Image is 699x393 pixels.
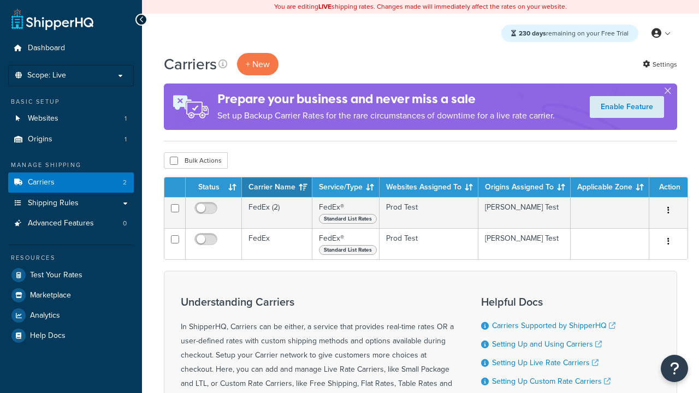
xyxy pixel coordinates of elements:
a: Settings [643,57,677,72]
td: FedEx® [312,197,380,228]
td: FedEx® [312,228,380,259]
a: Advanced Features 0 [8,213,134,234]
span: Origins [28,135,52,144]
a: Analytics [8,306,134,325]
a: ShipperHQ Home [11,8,93,30]
h3: Helpful Docs [481,296,624,308]
span: 2 [123,178,127,187]
span: Advanced Features [28,219,94,228]
li: Websites [8,109,134,129]
p: Set up Backup Carrier Rates for the rare circumstances of downtime for a live rate carrier. [217,108,555,123]
a: Setting Up Custom Rate Carriers [492,376,611,387]
div: Resources [8,253,134,263]
span: Help Docs [30,331,66,341]
strong: 230 days [519,28,546,38]
td: Prod Test [380,197,478,228]
th: Status: activate to sort column ascending [186,177,242,197]
li: Advanced Features [8,213,134,234]
a: Setting Up and Using Carriers [492,338,602,350]
a: Carriers Supported by ShipperHQ [492,320,615,331]
th: Carrier Name: activate to sort column ascending [242,177,312,197]
a: Websites 1 [8,109,134,129]
span: Carriers [28,178,55,187]
a: Enable Feature [590,96,664,118]
span: Analytics [30,311,60,320]
span: Standard List Rates [319,214,377,224]
th: Websites Assigned To: activate to sort column ascending [380,177,478,197]
span: Shipping Rules [28,199,79,208]
h1: Carriers [164,53,217,75]
button: + New [237,53,279,75]
div: Basic Setup [8,97,134,106]
th: Applicable Zone: activate to sort column ascending [571,177,649,197]
span: Websites [28,114,58,123]
td: [PERSON_NAME] Test [478,197,571,228]
span: 1 [125,135,127,144]
th: Service/Type: activate to sort column ascending [312,177,380,197]
span: 0 [123,219,127,228]
a: Origins 1 [8,129,134,150]
a: Dashboard [8,38,134,58]
div: Manage Shipping [8,160,134,170]
td: [PERSON_NAME] Test [478,228,571,259]
div: remaining on your Free Trial [501,25,638,42]
a: Setting Up Live Rate Carriers [492,357,599,368]
span: 1 [125,114,127,123]
li: Origins [8,129,134,150]
span: Test Your Rates [30,271,82,280]
button: Open Resource Center [661,355,688,382]
td: Prod Test [380,228,478,259]
th: Action [649,177,688,197]
a: Shipping Rules [8,193,134,213]
img: ad-rules-rateshop-fe6ec290ccb7230408bd80ed9643f0289d75e0ffd9eb532fc0e269fcd187b520.png [164,84,217,130]
span: Marketplace [30,291,71,300]
th: Origins Assigned To: activate to sort column ascending [478,177,571,197]
td: FedEx (2) [242,197,312,228]
span: Scope: Live [27,71,66,80]
a: Marketplace [8,285,134,305]
li: Carriers [8,172,134,193]
a: Carriers 2 [8,172,134,193]
button: Bulk Actions [164,152,228,169]
span: Dashboard [28,44,65,53]
a: Help Docs [8,326,134,346]
h4: Prepare your business and never miss a sale [217,90,555,108]
span: Standard List Rates [319,245,377,255]
h3: Understanding Carriers [181,296,454,308]
b: LIVE [318,2,331,11]
td: FedEx [242,228,312,259]
a: Test Your Rates [8,265,134,285]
